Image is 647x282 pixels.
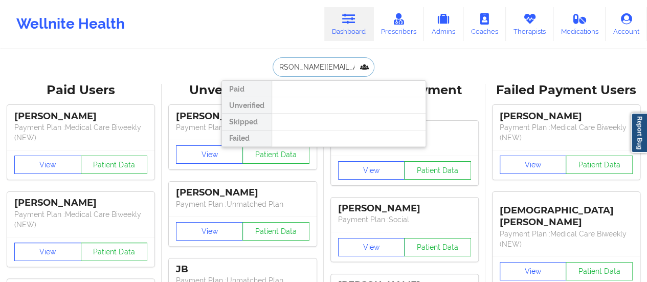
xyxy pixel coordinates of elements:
div: Unverified [222,97,272,114]
p: Payment Plan : Unmatched Plan [176,122,309,133]
button: View [338,238,405,256]
button: Patient Data [81,243,148,261]
a: Therapists [506,7,553,41]
div: Skipped [222,114,272,130]
div: [PERSON_NAME] [176,111,309,122]
a: Admins [423,7,463,41]
a: Medications [553,7,606,41]
button: View [500,262,567,280]
p: Payment Plan : Medical Care Biweekly (NEW) [500,229,633,249]
a: Coaches [463,7,506,41]
div: JB [176,264,309,275]
div: [DEMOGRAPHIC_DATA][PERSON_NAME] [500,197,633,228]
button: Patient Data [404,238,471,256]
button: Patient Data [566,156,633,174]
p: Payment Plan : Medical Care Biweekly (NEW) [14,209,147,230]
div: Paid [222,81,272,97]
a: Dashboard [324,7,373,41]
div: Unverified Users [169,82,316,98]
button: View [14,156,81,174]
a: Report Bug [631,113,647,153]
div: [PERSON_NAME] [14,197,147,209]
div: [PERSON_NAME] [176,187,309,199]
p: Payment Plan : Medical Care Biweekly (NEW) [14,122,147,143]
div: [PERSON_NAME] [338,203,471,214]
button: View [176,145,243,164]
p: Payment Plan : Social [338,214,471,225]
p: Payment Plan : Unmatched Plan [176,199,309,209]
p: Payment Plan : Medical Care Biweekly (NEW) [500,122,633,143]
button: View [500,156,567,174]
div: [PERSON_NAME] [14,111,147,122]
button: Patient Data [242,145,309,164]
a: Prescribers [373,7,424,41]
button: Patient Data [242,222,309,241]
button: View [176,222,243,241]
button: View [14,243,81,261]
div: Failed [222,131,272,147]
button: Patient Data [566,262,633,280]
div: Failed Payment Users [493,82,640,98]
button: View [338,161,405,180]
div: Paid Users [7,82,154,98]
div: [PERSON_NAME] [500,111,633,122]
button: Patient Data [81,156,148,174]
button: Patient Data [404,161,471,180]
a: Account [606,7,647,41]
